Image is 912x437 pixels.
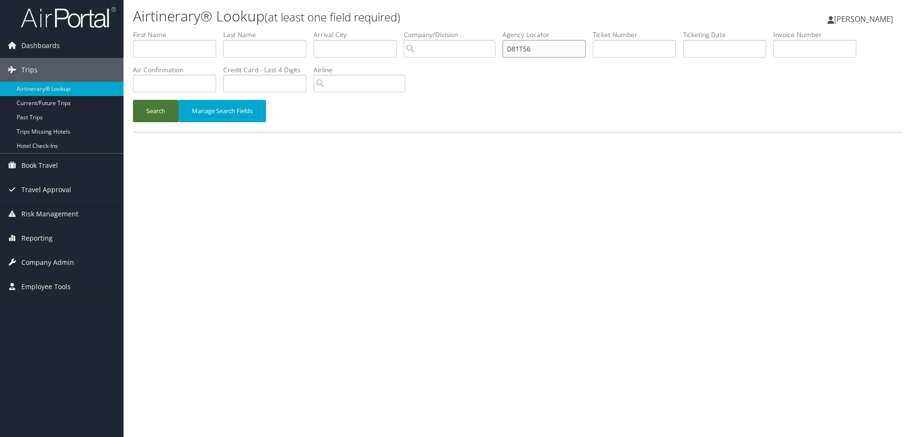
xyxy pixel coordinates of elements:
[21,251,74,274] span: Company Admin
[21,154,58,177] span: Book Travel
[133,6,646,26] h1: Airtinerary® Lookup
[133,65,223,75] label: Air Confirmation
[683,30,773,39] label: Ticketing Date
[773,30,864,39] label: Invoice Number
[21,275,71,299] span: Employee Tools
[265,9,400,25] small: (at least one field required)
[827,5,902,33] a: [PERSON_NAME]
[593,30,683,39] label: Ticket Number
[313,65,412,75] label: Airline
[223,65,313,75] label: Credit Card - Last 4 Digits
[21,34,60,58] span: Dashboards
[503,30,593,39] label: Agency Locator
[313,30,404,39] label: Arrival City
[223,30,313,39] label: Last Name
[133,30,223,39] label: First Name
[179,100,266,122] button: Manage Search Fields
[834,14,893,24] span: [PERSON_NAME]
[21,226,53,250] span: Reporting
[21,178,71,202] span: Travel Approval
[133,100,179,122] button: Search
[21,6,116,29] img: airportal-logo.png
[21,58,38,82] span: Trips
[404,30,503,39] label: Company/Division
[21,202,78,226] span: Risk Management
